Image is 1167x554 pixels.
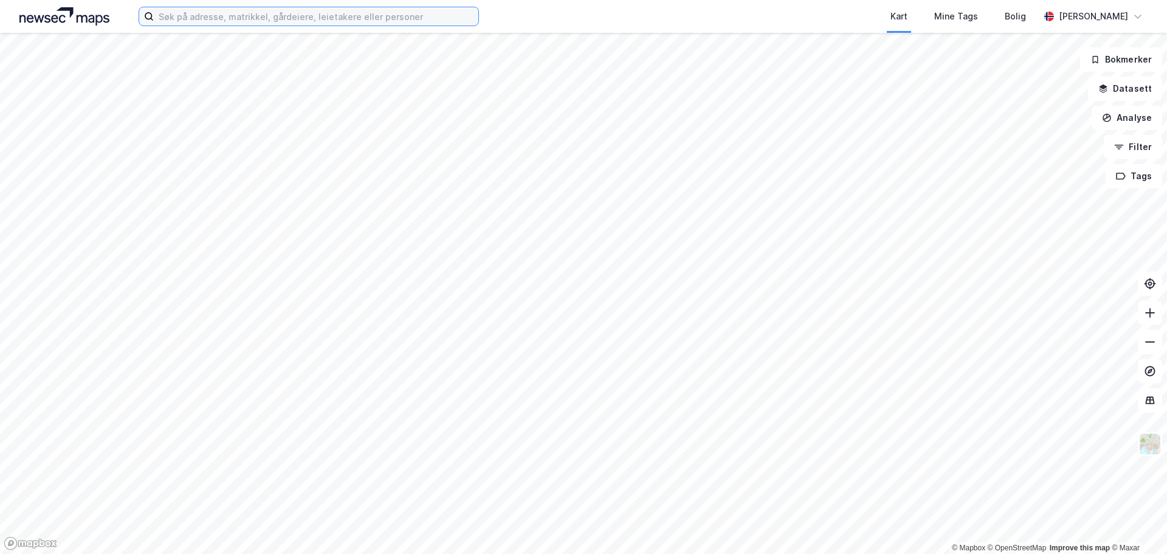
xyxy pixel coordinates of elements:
[1104,135,1162,159] button: Filter
[1080,47,1162,72] button: Bokmerker
[154,7,478,26] input: Søk på adresse, matrikkel, gårdeiere, leietakere eller personer
[1088,77,1162,101] button: Datasett
[1092,106,1162,130] button: Analyse
[4,536,57,550] a: Mapbox homepage
[988,544,1047,552] a: OpenStreetMap
[1106,496,1167,554] div: Kontrollprogram for chat
[1059,9,1128,24] div: [PERSON_NAME]
[19,7,109,26] img: logo.a4113a55bc3d86da70a041830d287a7e.svg
[1106,164,1162,188] button: Tags
[1050,544,1110,552] a: Improve this map
[1106,496,1167,554] iframe: Chat Widget
[952,544,985,552] a: Mapbox
[934,9,978,24] div: Mine Tags
[1005,9,1026,24] div: Bolig
[1138,433,1162,456] img: Z
[890,9,907,24] div: Kart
